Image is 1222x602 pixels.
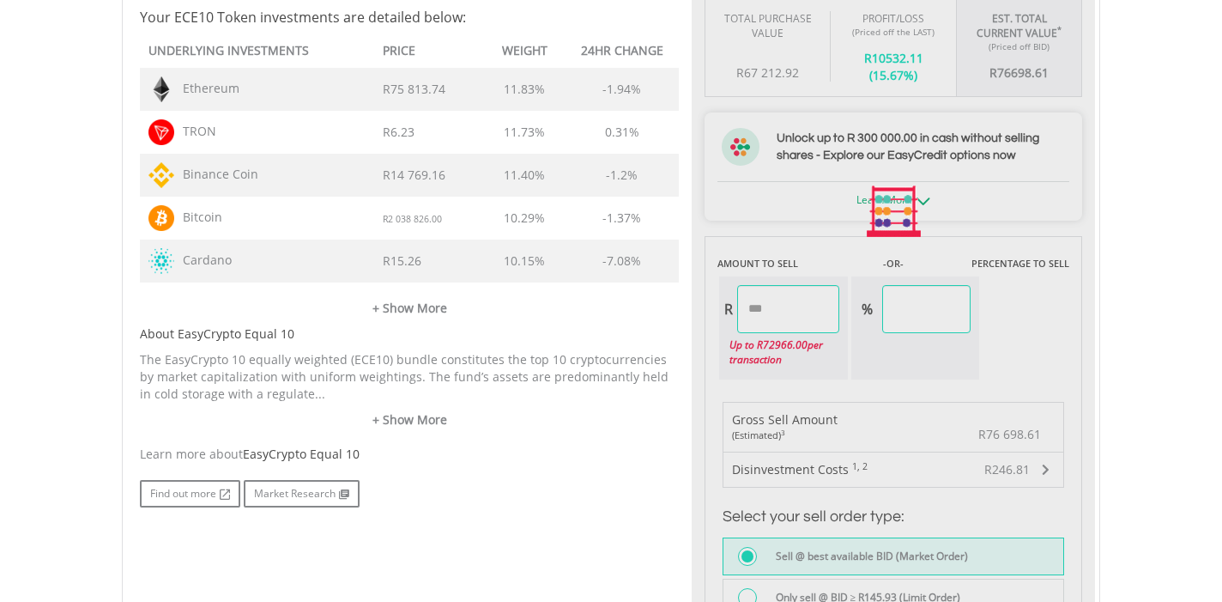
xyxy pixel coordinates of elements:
[140,446,679,463] div: Learn more about
[148,248,174,274] img: TOKEN.ADA.png
[484,111,565,154] td: 11.73%
[484,36,565,68] th: WEIGHT
[148,162,174,188] img: TOKEN.BNB.png
[565,197,679,240] td: -1.37%
[484,154,565,197] td: 11.40%
[140,411,679,429] a: + Show More
[383,167,445,183] span: R14 769.16
[174,123,216,139] span: TRON
[484,197,565,240] td: 10.29%
[174,166,258,182] span: Binance Coin
[565,111,679,154] td: 0.31%
[484,240,565,283] td: 10.15%
[383,252,421,269] span: R15.26
[174,80,239,96] span: Ethereum
[174,252,232,268] span: Cardano
[140,480,240,508] a: Find out more
[484,68,565,111] td: 11.83%
[148,119,174,145] img: TOKEN.TRX.png
[148,76,174,102] img: TOKEN.ETH.png
[148,205,174,231] img: TOKEN.BTC.png
[565,68,679,111] td: -1.94%
[140,325,679,343] h5: About EasyCrypto Equal 10
[565,154,679,197] td: -1.2%
[243,446,360,462] span: EasyCrypto Equal 10
[244,480,360,508] a: Market Research
[383,81,445,97] span: R75 813.74
[383,213,442,225] span: R2 038 826.00
[565,240,679,283] td: -7.08%
[383,124,414,140] span: R6.23
[174,209,222,225] span: Bitcoin
[140,351,679,403] p: The EasyCrypto 10 equally weighted (ECE10) bundle constitutes the top 10 cryptocurrencies by mark...
[140,36,374,68] th: UNDERLYING INVESTMENTS
[565,36,679,68] th: 24HR CHANGE
[374,36,485,68] th: PRICE
[140,283,679,317] a: + Show More
[140,7,679,27] h4: Your ECE10 Token investments are detailed below:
